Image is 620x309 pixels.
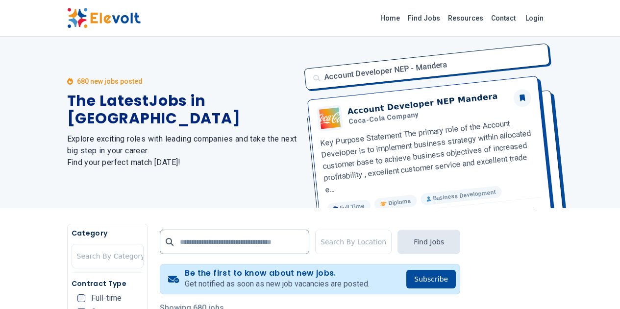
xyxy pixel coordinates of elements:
h5: Category [72,228,144,238]
img: Elevolt [67,8,141,28]
button: Find Jobs [397,230,460,254]
h5: Contract Type [72,279,144,288]
h1: The Latest Jobs in [GEOGRAPHIC_DATA] [67,92,298,127]
h4: Be the first to know about new jobs. [185,268,370,278]
a: Find Jobs [404,10,444,26]
a: Home [376,10,404,26]
span: Full-time [91,294,122,302]
h2: Explore exciting roles with leading companies and take the next big step in your career. Find you... [67,133,298,168]
a: Contact [487,10,520,26]
button: Subscribe [406,270,456,288]
input: Full-time [77,294,85,302]
a: Resources [444,10,487,26]
p: Get notified as soon as new job vacancies are posted. [185,278,370,290]
a: Login [520,8,549,28]
p: 680 new jobs posted [77,76,143,86]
